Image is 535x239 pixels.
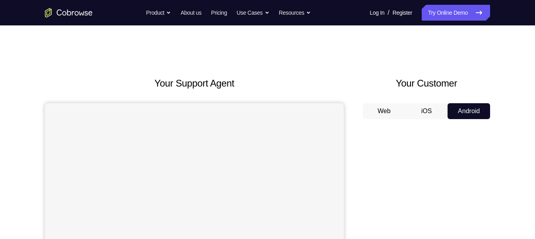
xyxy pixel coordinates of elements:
[388,8,389,17] span: /
[236,5,269,21] button: Use Cases
[370,5,384,21] a: Log In
[211,5,227,21] a: Pricing
[279,5,311,21] button: Resources
[45,76,344,91] h2: Your Support Agent
[422,5,490,21] a: Try Online Demo
[146,5,171,21] button: Product
[363,76,490,91] h2: Your Customer
[363,103,405,119] button: Web
[180,5,201,21] a: About us
[405,103,448,119] button: iOS
[45,8,93,17] a: Go to the home page
[393,5,412,21] a: Register
[448,103,490,119] button: Android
